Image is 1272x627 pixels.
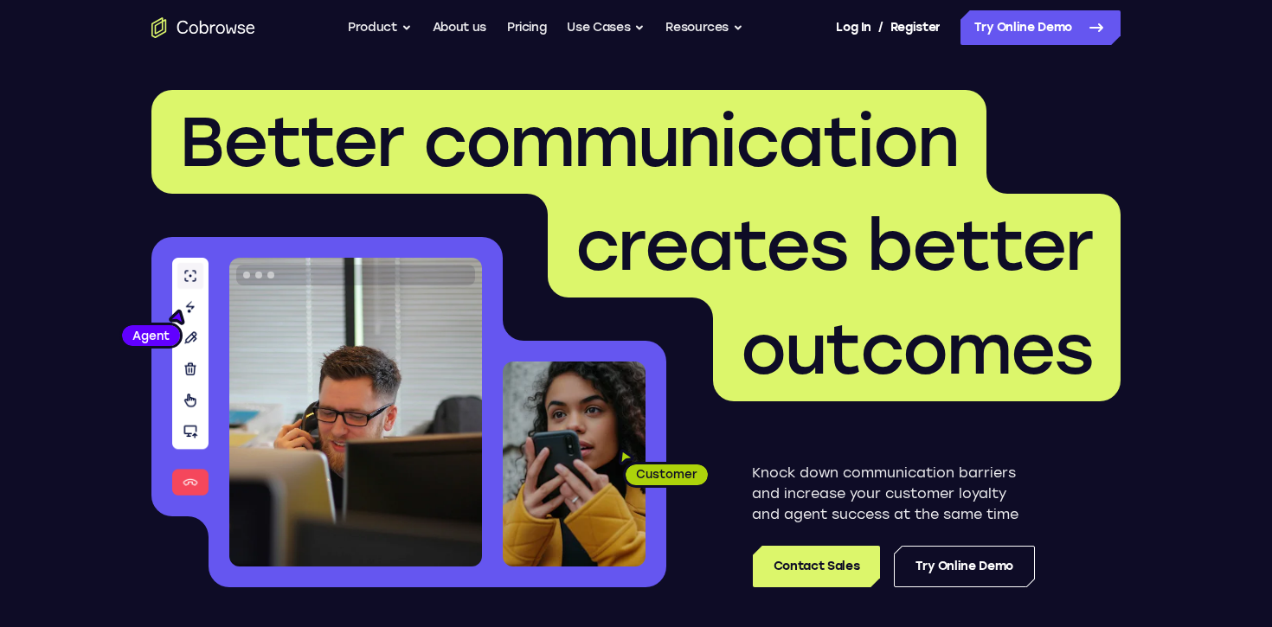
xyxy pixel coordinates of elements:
[433,10,486,45] a: About us
[503,361,646,566] img: A customer holding their phone
[575,204,1093,287] span: creates better
[665,10,743,45] button: Resources
[507,10,547,45] a: Pricing
[890,10,941,45] a: Register
[753,546,880,587] a: Contact Sales
[960,10,1121,45] a: Try Online Demo
[894,546,1035,587] a: Try Online Demo
[567,10,645,45] button: Use Cases
[229,258,482,566] img: A customer support agent talking on the phone
[151,17,255,38] a: Go to the home page
[878,17,883,38] span: /
[752,463,1035,525] p: Knock down communication barriers and increase your customer loyalty and agent success at the sam...
[179,100,959,183] span: Better communication
[348,10,412,45] button: Product
[741,308,1093,391] span: outcomes
[836,10,870,45] a: Log In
